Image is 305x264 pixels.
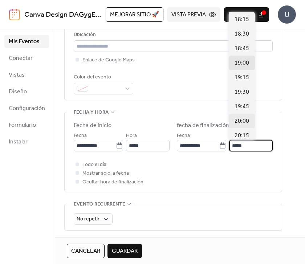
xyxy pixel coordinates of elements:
[82,169,129,178] span: Mostrar solo la fecha
[9,54,33,63] span: Conectar
[177,131,190,140] span: Fecha
[4,85,49,98] a: Diseño
[235,73,249,82] span: 19:15
[4,102,49,115] a: Configuración
[9,121,36,130] span: Formulario
[224,7,269,22] button: Publicar
[278,5,296,24] div: U
[167,7,220,22] button: vista previa
[235,15,249,24] span: 18:15
[235,88,249,97] span: 19:30
[9,104,45,113] span: Configuración
[235,30,249,38] span: 18:30
[4,68,49,81] a: Vistas
[4,35,49,48] a: Mis Eventos
[177,121,229,130] div: fecha de finalización
[74,131,87,140] span: Fecha
[235,131,249,140] span: 20:15
[235,59,249,68] span: 19:00
[106,7,163,22] button: Mejorar sitio 🚀
[82,161,106,169] span: Todo el día
[71,247,100,256] span: Cancelar
[9,9,20,20] img: logo
[9,138,28,146] span: Instalar
[107,244,142,258] button: Guardar
[9,88,27,96] span: Diseño
[9,71,25,80] span: Vistas
[67,244,105,258] button: Cancelar
[126,131,137,140] span: Hora
[74,73,132,82] div: Color del evento
[74,108,109,117] span: fecha y hora
[74,121,112,130] div: Fecha de inicio
[235,102,249,111] span: 19:45
[4,52,49,65] a: Conectar
[171,11,206,19] span: vista previa
[9,37,40,46] span: Mis Eventos
[112,247,138,256] span: Guardar
[4,118,49,131] a: Formulario
[82,178,143,187] span: Ocultar hora de finalización
[110,11,159,19] span: Mejorar sitio 🚀
[24,8,118,22] a: Canva Design DAGygEAm044
[74,200,125,209] span: Evento recurrente
[77,214,99,224] span: No repetir
[4,135,49,148] a: Instalar
[82,56,135,65] span: Enlace de Google Maps
[235,44,249,53] span: 18:45
[74,31,271,39] div: Ubicación
[235,117,249,126] span: 20:00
